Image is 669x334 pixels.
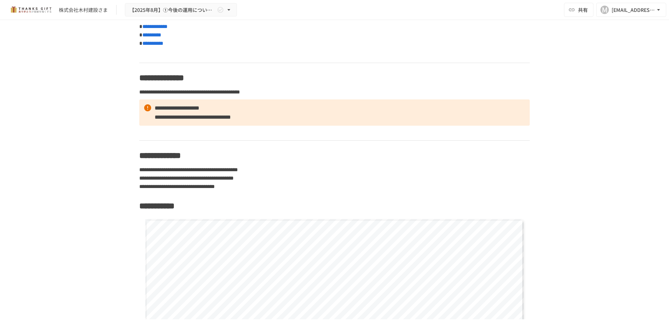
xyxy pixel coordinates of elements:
button: 【2025年8月】①今後の運用についてのご案内/THANKS GIFTキックオフMTG [125,3,237,17]
div: M [600,6,609,14]
span: 【2025年8月】①今後の運用についてのご案内/THANKS GIFTキックオフMTG [129,6,216,14]
img: mMP1OxWUAhQbsRWCurg7vIHe5HqDpP7qZo7fRoNLXQh [8,4,53,15]
button: M[EMAIL_ADDRESS][DOMAIN_NAME] [596,3,666,17]
span: 共有 [578,6,588,14]
div: [EMAIL_ADDRESS][DOMAIN_NAME] [612,6,655,14]
div: 株式会社木村建設さま [59,6,108,14]
button: 共有 [564,3,593,17]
